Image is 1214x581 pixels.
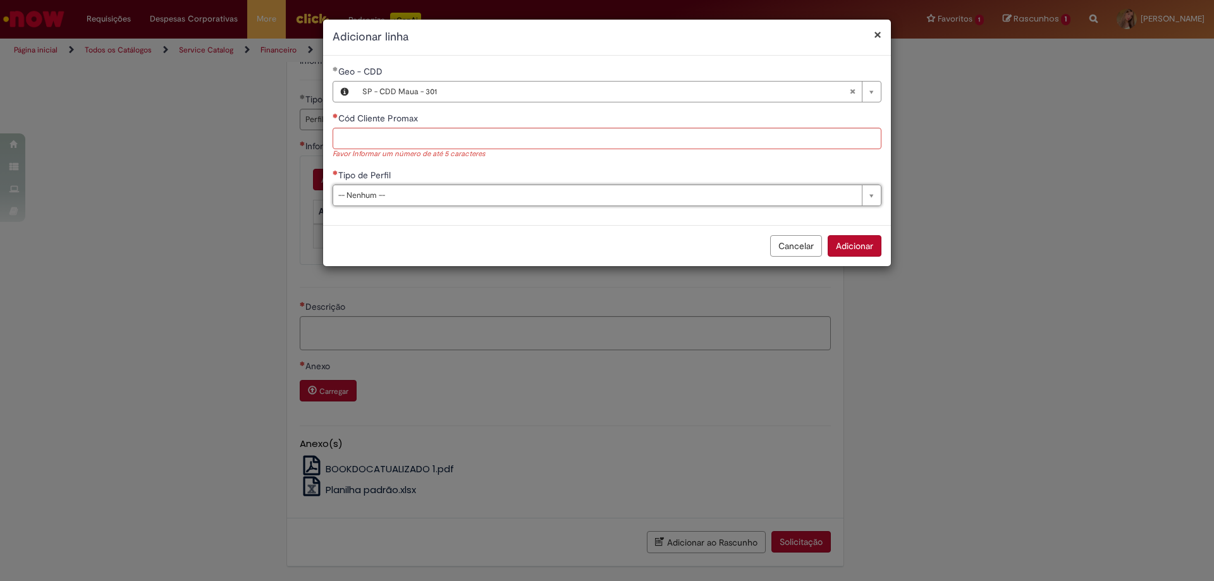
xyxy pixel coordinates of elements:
span: Tipo de Perfil [338,169,393,181]
span: Obrigatório Preenchido [333,66,338,71]
button: Fechar modal [874,28,881,41]
div: Favor Informar um número de até 5 caracteres [333,149,881,160]
a: SP - CDD Maua - 301Limpar campo Geo - CDD [356,82,881,102]
span: -- Nenhum -- [338,185,855,205]
span: Necessários - Geo - CDD [338,66,385,77]
input: Cód Cliente Promax [333,128,881,149]
button: Cancelar [770,235,822,257]
span: Cód Cliente Promax [338,113,420,124]
button: Adicionar [828,235,881,257]
span: Necessários [333,113,338,118]
abbr: Limpar campo Geo - CDD [843,82,862,102]
h2: Adicionar linha [333,29,881,46]
span: Necessários [333,170,338,175]
button: Geo - CDD, Visualizar este registro SP - CDD Maua - 301 [333,82,356,102]
span: SP - CDD Maua - 301 [362,82,849,102]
